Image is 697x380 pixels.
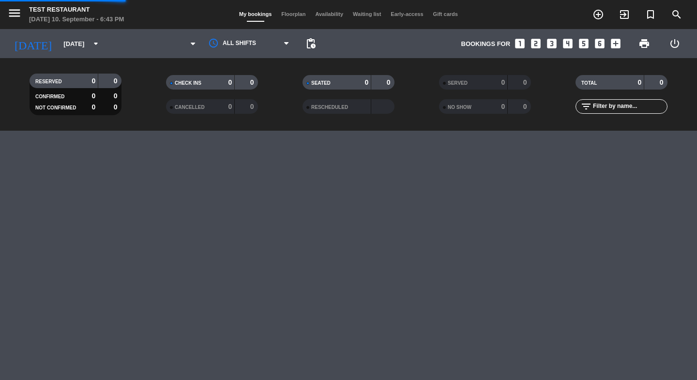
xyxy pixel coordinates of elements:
strong: 0 [501,103,505,110]
span: print [638,38,650,49]
strong: 0 [250,103,256,110]
span: CHECK INS [175,80,201,86]
i: looks_6 [593,37,606,50]
i: menu [7,6,22,20]
strong: 0 [228,103,232,110]
input: Filter by name... [592,101,667,112]
i: add_box [609,37,622,50]
strong: 0 [91,103,95,111]
span: Waiting list [348,11,386,17]
i: add_circle_outline [592,9,604,20]
i: turned_in_not [645,9,656,20]
strong: 0 [523,78,529,86]
span: Early-access [386,11,428,17]
span: My bookings [234,11,276,17]
strong: 0 [387,78,392,86]
div: LOG OUT [659,29,690,58]
strong: 0 [250,78,256,86]
strong: 0 [637,78,641,86]
strong: 0 [114,92,119,100]
strong: 0 [501,78,505,86]
i: looks_5 [577,37,590,50]
i: [DATE] [7,33,59,54]
strong: 0 [364,78,368,86]
i: search [671,9,682,20]
span: SERVED [448,80,468,86]
strong: 0 [660,78,665,86]
i: exit_to_app [619,9,630,20]
div: Test Restaurant [29,5,124,15]
i: looks_one [514,37,526,50]
i: arrow_drop_down [90,38,102,49]
span: Availability [310,11,348,17]
span: TOTAL [581,80,597,86]
span: CANCELLED [175,105,205,110]
span: NO SHOW [448,105,471,110]
span: CONFIRMED [35,94,65,99]
span: RESCHEDULED [311,105,348,110]
i: looks_4 [561,37,574,50]
i: filter_list [580,101,592,112]
strong: 0 [228,78,232,86]
strong: 0 [91,92,95,100]
button: menu [7,6,22,23]
span: Gift cards [428,11,463,17]
i: looks_two [530,37,542,50]
span: NOT CONFIRMED [35,105,76,110]
span: Bookings for [461,40,510,47]
strong: 0 [114,103,119,111]
div: [DATE] 10. September - 6:43 PM [29,15,124,24]
span: RESERVED [35,79,62,84]
strong: 0 [523,103,529,110]
strong: 0 [114,77,119,85]
strong: 0 [91,77,95,85]
span: pending_actions [305,38,317,49]
span: SEATED [311,80,331,86]
i: looks_3 [545,37,558,50]
span: Floorplan [276,11,310,17]
i: power_settings_new [669,38,681,49]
